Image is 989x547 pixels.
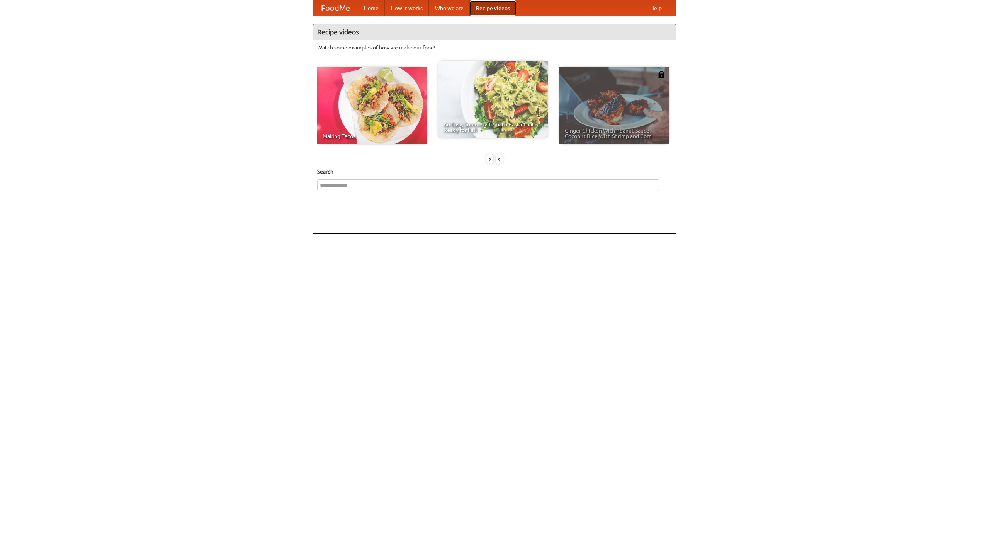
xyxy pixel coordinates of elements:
h4: Recipe videos [313,24,676,40]
a: Home [358,0,385,16]
a: Help [644,0,668,16]
img: 483408.png [658,71,665,78]
a: How it works [385,0,429,16]
a: An Easy, Summery Tomato Pasta That's Ready for Fall [438,61,548,138]
span: An Easy, Summery Tomato Pasta That's Ready for Fall [444,122,542,133]
a: Who we are [429,0,470,16]
a: Recipe videos [470,0,516,16]
div: » [496,154,503,164]
a: Making Tacos [317,67,427,144]
div: « [486,154,493,164]
h5: Search [317,168,672,176]
span: Making Tacos [323,133,421,139]
p: Watch some examples of how we make our food! [317,44,672,51]
a: FoodMe [313,0,358,16]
